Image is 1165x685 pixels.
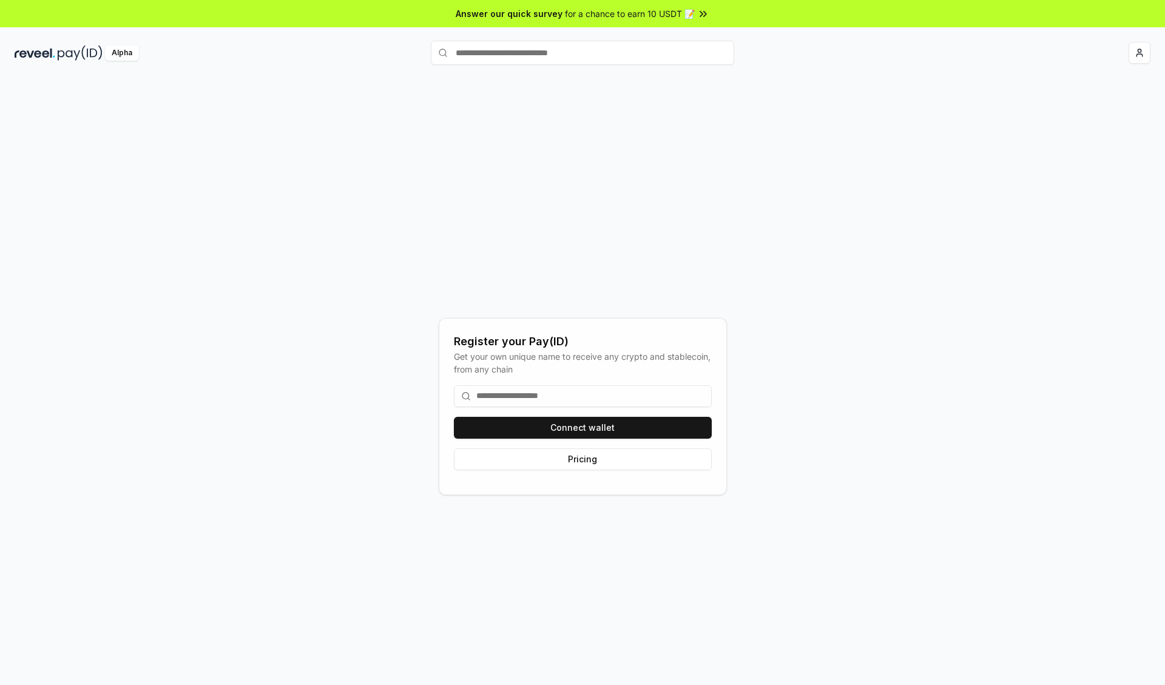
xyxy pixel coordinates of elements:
span: Answer our quick survey [456,7,562,20]
div: Alpha [105,46,139,61]
span: for a chance to earn 10 USDT 📝 [565,7,695,20]
img: reveel_dark [15,46,55,61]
button: Connect wallet [454,417,712,439]
img: pay_id [58,46,103,61]
div: Get your own unique name to receive any crypto and stablecoin, from any chain [454,350,712,376]
button: Pricing [454,448,712,470]
div: Register your Pay(ID) [454,333,712,350]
